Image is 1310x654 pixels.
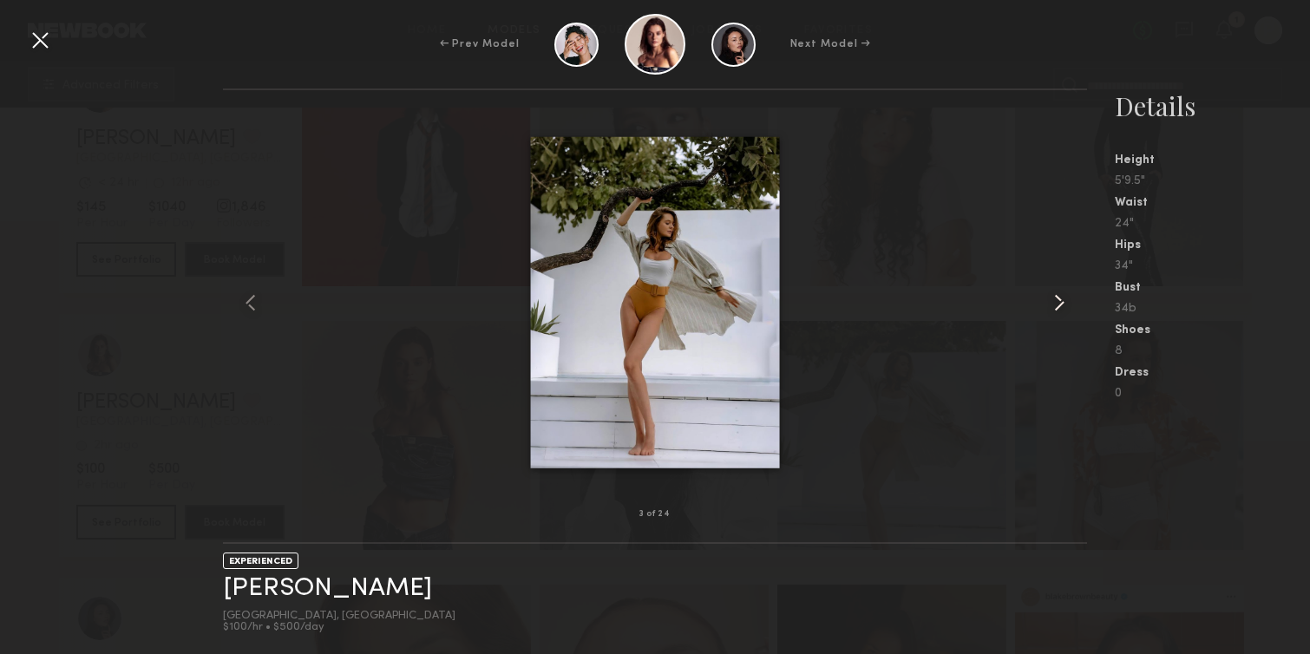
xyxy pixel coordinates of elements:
div: $100/hr • $500/day [223,622,455,633]
div: Waist [1115,197,1310,209]
div: 0 [1115,388,1310,400]
div: Shoes [1115,324,1310,337]
div: EXPERIENCED [223,553,298,569]
div: ← Prev Model [440,36,520,52]
div: Bust [1115,282,1310,294]
div: 34" [1115,260,1310,272]
div: 24" [1115,218,1310,230]
div: 8 [1115,345,1310,357]
div: Hips [1115,239,1310,252]
a: [PERSON_NAME] [223,575,432,602]
div: Next Model → [790,36,871,52]
div: Details [1115,88,1310,123]
div: 5'9.5" [1115,175,1310,187]
div: 3 of 24 [639,510,671,519]
div: 34b [1115,303,1310,315]
div: Height [1115,154,1310,167]
div: [GEOGRAPHIC_DATA], [GEOGRAPHIC_DATA] [223,611,455,622]
div: Dress [1115,367,1310,379]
